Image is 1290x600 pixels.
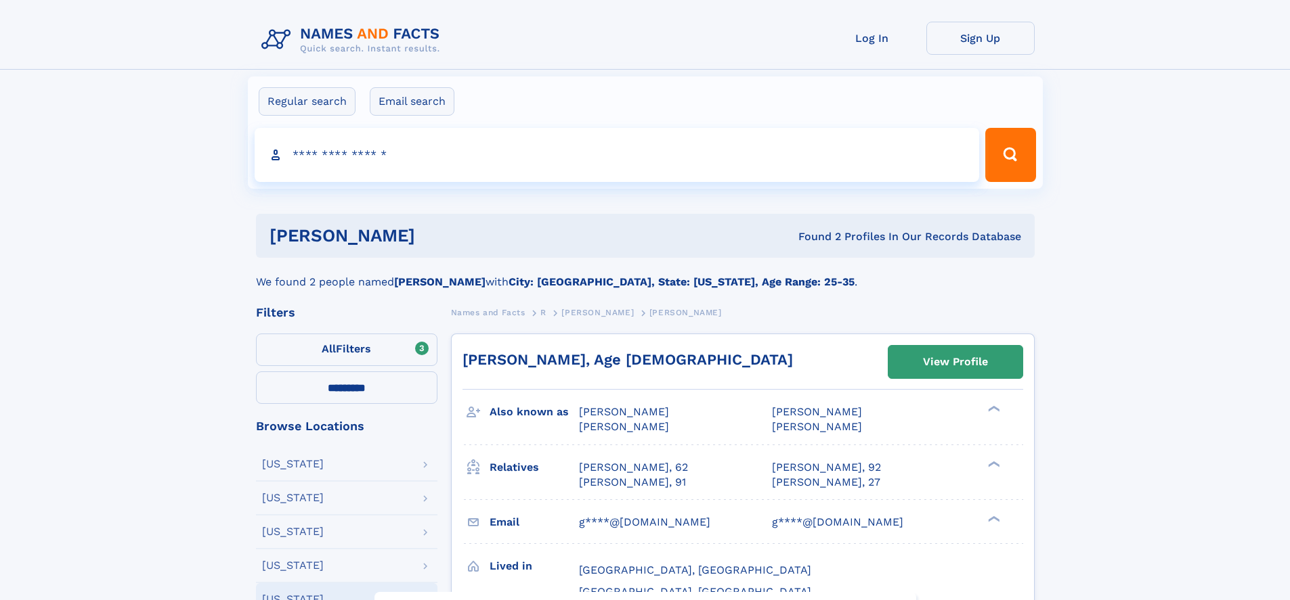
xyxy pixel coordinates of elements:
b: City: [GEOGRAPHIC_DATA], State: [US_STATE], Age Range: 25-35 [509,275,855,288]
a: R [540,304,546,321]
span: [PERSON_NAME] [579,405,669,418]
span: All [322,342,336,355]
a: [PERSON_NAME], 91 [579,475,686,490]
a: Names and Facts [451,304,525,321]
div: Found 2 Profiles In Our Records Database [607,229,1021,244]
label: Regular search [259,87,356,116]
h1: [PERSON_NAME] [270,227,607,244]
div: [US_STATE] [262,560,324,571]
a: [PERSON_NAME], 27 [772,475,880,490]
a: View Profile [888,346,1023,378]
span: [PERSON_NAME] [772,405,862,418]
h3: Lived in [490,555,579,578]
span: [GEOGRAPHIC_DATA], [GEOGRAPHIC_DATA] [579,563,811,576]
img: Logo Names and Facts [256,22,451,58]
input: search input [255,128,980,182]
a: [PERSON_NAME] [561,304,634,321]
label: Filters [256,333,437,366]
a: [PERSON_NAME], 92 [772,460,881,475]
label: Email search [370,87,454,116]
div: ❯ [985,459,1001,468]
div: We found 2 people named with . [256,258,1035,290]
div: Filters [256,306,437,319]
a: [PERSON_NAME], 62 [579,460,688,475]
div: View Profile [923,346,988,377]
div: Browse Locations [256,420,437,432]
div: [US_STATE] [262,492,324,503]
div: [US_STATE] [262,459,324,469]
h3: Relatives [490,456,579,479]
a: [PERSON_NAME], Age [DEMOGRAPHIC_DATA] [463,351,793,368]
button: Search Button [985,128,1035,182]
div: ❯ [985,405,1001,413]
b: [PERSON_NAME] [394,275,486,288]
span: [PERSON_NAME] [772,420,862,433]
span: [PERSON_NAME] [649,308,722,317]
div: [US_STATE] [262,526,324,537]
h3: Email [490,511,579,534]
span: R [540,308,546,317]
a: Sign Up [926,22,1035,55]
span: [PERSON_NAME] [561,308,634,317]
span: [GEOGRAPHIC_DATA], [GEOGRAPHIC_DATA] [579,585,811,598]
span: [PERSON_NAME] [579,420,669,433]
h3: Also known as [490,400,579,423]
div: ❯ [985,514,1001,523]
a: Log In [818,22,926,55]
